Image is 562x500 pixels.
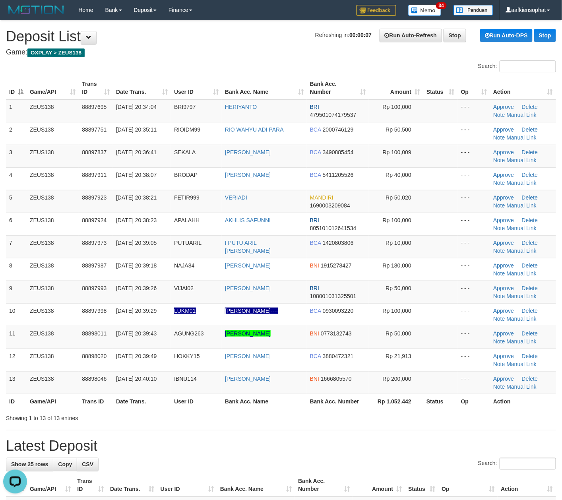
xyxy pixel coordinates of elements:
[174,240,202,246] span: PUTUARIL
[113,394,171,409] th: Date Trans.
[6,77,27,99] th: ID: activate to sort column descending
[27,190,79,213] td: ZEUS138
[6,349,27,371] td: 12
[386,285,412,291] span: Rp 50,000
[6,167,27,190] td: 4
[458,122,490,145] td: - - -
[386,172,412,178] span: Rp 40,000
[217,474,295,497] th: Bank Acc. Name: activate to sort column ascending
[82,149,107,155] span: 88897837
[458,349,490,371] td: - - -
[225,376,271,382] a: [PERSON_NAME]
[6,281,27,303] td: 9
[116,194,157,201] span: [DATE] 20:38:21
[27,258,79,281] td: ZEUS138
[174,353,200,359] span: HOKKY15
[478,458,556,470] label: Search:
[323,308,354,314] span: Copy 0930093220 to clipboard
[323,240,354,246] span: Copy 1420803806 to clipboard
[174,376,197,382] span: IBNU114
[493,285,514,291] a: Approve
[225,217,271,223] a: AKHLIS SAFUNNI
[27,394,79,409] th: Game/API
[310,217,319,223] span: BRI
[116,376,157,382] span: [DATE] 20:40:10
[458,235,490,258] td: - - -
[458,281,490,303] td: - - -
[493,149,514,155] a: Approve
[310,172,321,178] span: BCA
[321,262,352,269] span: Copy 1915278427 to clipboard
[507,180,537,186] a: Manual Link
[27,371,79,394] td: ZEUS138
[225,353,271,359] a: [PERSON_NAME]
[386,240,412,246] span: Rp 10,000
[116,353,157,359] span: [DATE] 20:39:49
[27,99,79,122] td: ZEUS138
[310,225,357,231] span: Copy 805101012641534 to clipboard
[522,172,538,178] a: Delete
[458,167,490,190] td: - - -
[383,308,411,314] span: Rp 100,000
[493,112,505,118] a: Note
[174,104,196,110] span: BRI9797
[77,458,99,471] a: CSV
[323,353,354,359] span: Copy 3880472321 to clipboard
[6,213,27,235] td: 6
[6,4,66,16] img: MOTION_logo.png
[6,326,27,349] td: 11
[222,77,307,99] th: Bank Acc. Name: activate to sort column ascending
[310,112,357,118] span: Copy 479501074179537 to clipboard
[423,394,458,409] th: Status
[310,149,321,155] span: BCA
[225,330,271,337] a: [PERSON_NAME]
[493,270,505,277] a: Note
[27,474,74,497] th: Game/API: activate to sort column ascending
[82,126,107,133] span: 88897751
[116,149,157,155] span: [DATE] 20:36:41
[310,353,321,359] span: BCA
[310,376,319,382] span: BNI
[383,104,411,110] span: Rp 100,000
[107,474,157,497] th: Date Trans.: activate to sort column ascending
[507,248,537,254] a: Manual Link
[310,285,319,291] span: BRI
[116,240,157,246] span: [DATE] 20:39:05
[6,145,27,167] td: 3
[79,394,113,409] th: Trans ID
[386,353,412,359] span: Rp 21,913
[82,461,93,468] span: CSV
[534,29,556,42] a: Stop
[174,308,196,314] span: Nama rekening ada tanda titik/strip, harap diedit
[458,394,490,409] th: Op
[522,240,538,246] a: Delete
[323,126,354,133] span: Copy 2000746129 to clipboard
[493,172,514,178] a: Approve
[490,394,556,409] th: Action
[493,217,514,223] a: Approve
[493,316,505,322] a: Note
[386,330,412,337] span: Rp 50,000
[6,303,27,326] td: 10
[493,384,505,390] a: Note
[522,285,538,291] a: Delete
[310,126,321,133] span: BCA
[82,172,107,178] span: 88897911
[507,225,537,231] a: Manual Link
[478,60,556,72] label: Search:
[423,77,458,99] th: Status: activate to sort column ascending
[116,217,157,223] span: [DATE] 20:38:23
[383,262,411,269] span: Rp 180,000
[6,190,27,213] td: 5
[27,281,79,303] td: ZEUS138
[458,258,490,281] td: - - -
[116,285,157,291] span: [DATE] 20:39:26
[225,149,271,155] a: [PERSON_NAME]
[6,411,228,422] div: Showing 1 to 13 of 13 entries
[522,126,538,133] a: Delete
[493,262,514,269] a: Approve
[310,330,319,337] span: BNI
[6,438,556,454] h1: Latest Deposit
[225,126,284,133] a: RIO WAHYU ADI PARA
[225,308,278,314] a: [PERSON_NAME]----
